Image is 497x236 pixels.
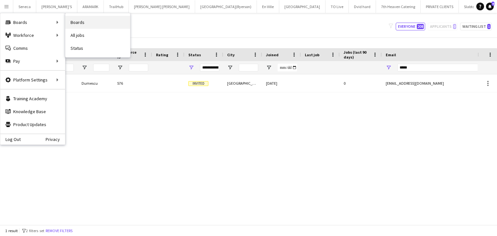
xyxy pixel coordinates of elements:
div: [GEOGRAPHIC_DATA] [223,74,262,92]
span: Last job [305,52,319,57]
button: PRIVATE CLIENTS [421,0,459,13]
button: Open Filter Menu [227,65,233,70]
button: Everyone208 [396,23,425,30]
button: Open Filter Menu [188,65,194,70]
button: Slabtown 1 [459,0,488,13]
span: 1 [487,24,491,29]
a: Training Academy [0,92,65,105]
span: Invited [188,81,208,86]
a: Comms [0,42,65,55]
button: Dvid hard [349,0,376,13]
button: Open Filter Menu [266,65,272,70]
button: ARAMARK [77,0,104,13]
button: [GEOGRAPHIC_DATA](Ryerson) [195,0,257,13]
div: Platform Settings [0,73,65,86]
a: All jobs [65,29,130,42]
input: City Filter Input [239,64,258,71]
a: Status [65,42,130,55]
span: 9 [491,2,494,6]
a: Log Out [0,137,21,142]
button: Waiting list1 [460,23,492,30]
input: Joined Filter Input [278,64,297,71]
a: 9 [486,3,494,10]
span: Joined [266,52,279,57]
button: TrailHub [104,0,129,13]
button: Seneca [13,0,36,13]
input: Last Name Filter Input [93,64,109,71]
button: Open Filter Menu [117,65,123,70]
button: TO Live [326,0,349,13]
button: [PERSON_NAME]'S [36,0,77,13]
span: Jobs (last 90 days) [344,50,370,59]
a: Privacy [46,137,65,142]
span: 208 [417,24,424,29]
span: City [227,52,235,57]
input: Workforce ID Filter Input [129,64,148,71]
div: 0 [340,74,382,92]
button: Remove filters [44,227,74,234]
button: [GEOGRAPHIC_DATA] [279,0,326,13]
button: Open Filter Menu [82,65,87,70]
a: Product Updates [0,118,65,131]
button: 7th Heaven Catering [376,0,421,13]
span: Rating [156,52,168,57]
div: 576 [113,74,152,92]
button: En Ville [257,0,279,13]
button: [PERSON_NAME] [PERSON_NAME] [129,0,195,13]
div: [DATE] [262,74,301,92]
button: Open Filter Menu [386,65,392,70]
div: Workforce [0,29,65,42]
div: Boards [0,16,65,29]
span: 2 filters set [26,228,44,233]
input: First Name Filter Input [58,64,74,71]
div: Dumescu [78,74,113,92]
a: Knowledge Base [0,105,65,118]
span: Status [188,52,201,57]
span: Email [386,52,396,57]
div: Pay [0,55,65,68]
a: Boards [65,16,130,29]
